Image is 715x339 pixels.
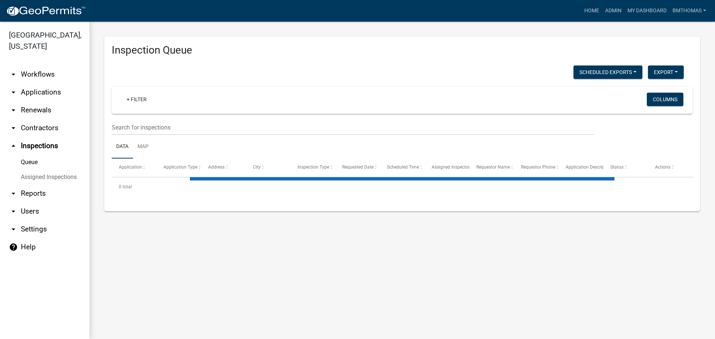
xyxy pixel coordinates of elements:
[253,164,261,170] span: City
[335,159,380,176] datatable-header-cell: Requested Date
[648,65,684,79] button: Export
[9,225,18,234] i: arrow_drop_down
[112,159,156,176] datatable-header-cell: Application
[9,124,18,132] i: arrow_drop_down
[121,93,153,106] a: + Filter
[521,164,555,170] span: Requestor Phone
[432,164,470,170] span: Assigned Inspector
[246,159,290,176] datatable-header-cell: City
[112,135,133,159] a: Data
[647,93,683,106] button: Columns
[342,164,374,170] span: Requested Date
[581,4,602,18] a: Home
[290,159,335,176] datatable-header-cell: Inspection Type
[573,65,642,79] button: Scheduled Exports
[9,141,18,150] i: arrow_drop_up
[610,164,623,170] span: Status
[469,159,514,176] datatable-header-cell: Requestor Name
[625,4,670,18] a: My Dashboard
[9,88,18,97] i: arrow_drop_down
[9,243,18,252] i: help
[163,164,197,170] span: Application Type
[9,207,18,216] i: arrow_drop_down
[380,159,425,176] datatable-header-cell: Scheduled Time
[201,159,246,176] datatable-header-cell: Address
[112,44,693,57] h3: Inspection Queue
[9,189,18,198] i: arrow_drop_down
[119,164,142,170] span: Application
[9,106,18,115] i: arrow_drop_down
[602,4,625,18] a: Admin
[566,164,613,170] span: Application Description
[112,178,693,196] div: 0 total
[648,159,693,176] datatable-header-cell: Actions
[9,70,18,79] i: arrow_drop_down
[425,159,469,176] datatable-header-cell: Assigned Inspector
[298,164,329,170] span: Inspection Type
[514,159,559,176] datatable-header-cell: Requestor Phone
[133,135,153,159] a: Map
[112,120,594,135] input: Search for inspections
[670,4,709,18] a: bmthomas
[476,164,510,170] span: Requestor Name
[208,164,225,170] span: Address
[655,164,670,170] span: Actions
[387,164,419,170] span: Scheduled Time
[559,159,603,176] datatable-header-cell: Application Description
[603,159,648,176] datatable-header-cell: Status
[156,159,201,176] datatable-header-cell: Application Type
